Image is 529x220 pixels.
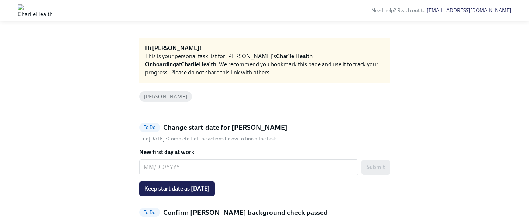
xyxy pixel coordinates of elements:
[371,7,511,14] span: Need help? Reach out to
[139,148,390,156] label: New first day at work
[139,210,160,215] span: To Do
[139,123,390,142] a: To DoChange start-date for [PERSON_NAME]Due[DATE] •Complete 1 of the actions below to finish the ...
[181,61,216,68] strong: CharlieHealth
[139,181,215,196] button: Keep start date as [DATE]
[163,123,288,132] h5: Change start-date for [PERSON_NAME]
[145,52,384,77] div: This is your personal task list for [PERSON_NAME]'s at . We recommend you bookmark this page and ...
[163,208,328,217] h5: Confirm [PERSON_NAME] background check passed
[427,7,511,14] a: [EMAIL_ADDRESS][DOMAIN_NAME]
[139,94,192,99] span: [PERSON_NAME]
[18,4,53,16] img: CharlieHealth
[144,185,210,192] span: Keep start date as [DATE]
[139,125,160,130] span: To Do
[139,135,276,142] div: • Complete 1 of the actions below to finish the task
[145,45,202,52] strong: Hi [PERSON_NAME]!
[139,136,166,142] span: Thursday, August 14th 2025, 10:00 am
